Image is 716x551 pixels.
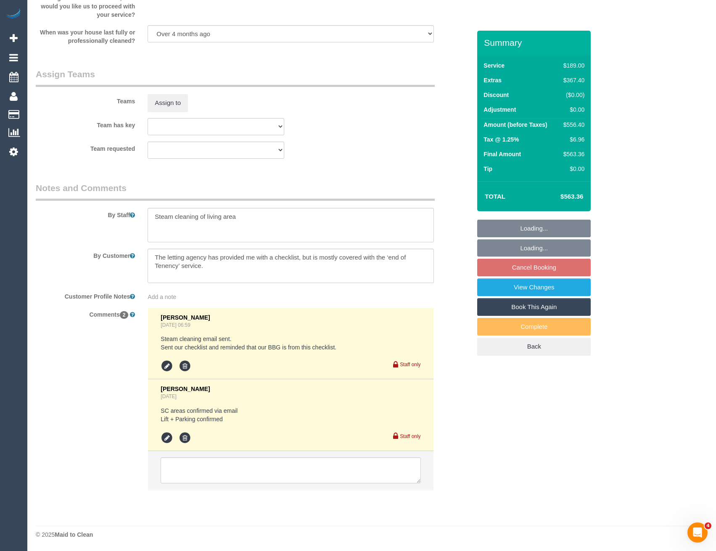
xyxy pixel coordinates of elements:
[36,68,435,87] legend: Assign Teams
[400,433,420,439] small: Staff only
[29,307,141,319] label: Comments
[483,165,492,173] label: Tip
[161,322,190,328] a: [DATE] 06:59
[161,335,420,352] pre: Steam cleaning email sent. Sent our checklist and reminded that our BBG is from this checklist.
[36,530,708,539] div: © 2025
[705,522,711,529] span: 4
[483,121,547,129] label: Amount (before Taxes)
[483,91,509,99] label: Discount
[484,38,587,47] h3: Summary
[535,193,583,200] h4: $563.36
[120,311,129,319] span: 2
[477,278,591,296] a: View Changes
[29,94,141,105] label: Teams
[560,121,584,129] div: $556.40
[29,208,141,219] label: By Staff
[560,105,584,114] div: $0.00
[29,249,141,260] label: By Customer
[560,91,584,99] div: ($0.00)
[485,193,505,200] strong: Total
[687,522,708,543] iframe: Intercom live chat
[148,294,176,300] span: Add a note
[55,531,93,538] strong: Maid to Clean
[29,25,141,45] label: When was your house last fully or professionally cleaned?
[483,76,502,84] label: Extras
[477,298,591,316] a: Book This Again
[400,362,420,367] small: Staff only
[36,182,435,201] legend: Notes and Comments
[483,105,516,114] label: Adjustment
[483,61,505,70] label: Service
[5,8,22,20] img: Automaid Logo
[161,407,420,423] pre: SC areas confirmed via email Lift + Parking confirmed
[161,386,210,392] span: [PERSON_NAME]
[29,118,141,129] label: Team has key
[560,150,584,158] div: $563.36
[560,61,584,70] div: $189.00
[148,94,188,112] button: Assign to
[161,314,210,321] span: [PERSON_NAME]
[560,76,584,84] div: $367.40
[29,289,141,301] label: Customer Profile Notes
[560,165,584,173] div: $0.00
[161,394,176,399] a: [DATE]
[483,150,521,158] label: Final Amount
[477,338,591,355] a: Back
[29,142,141,153] label: Team requested
[560,135,584,144] div: $6.96
[483,135,519,144] label: Tax @ 1.25%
